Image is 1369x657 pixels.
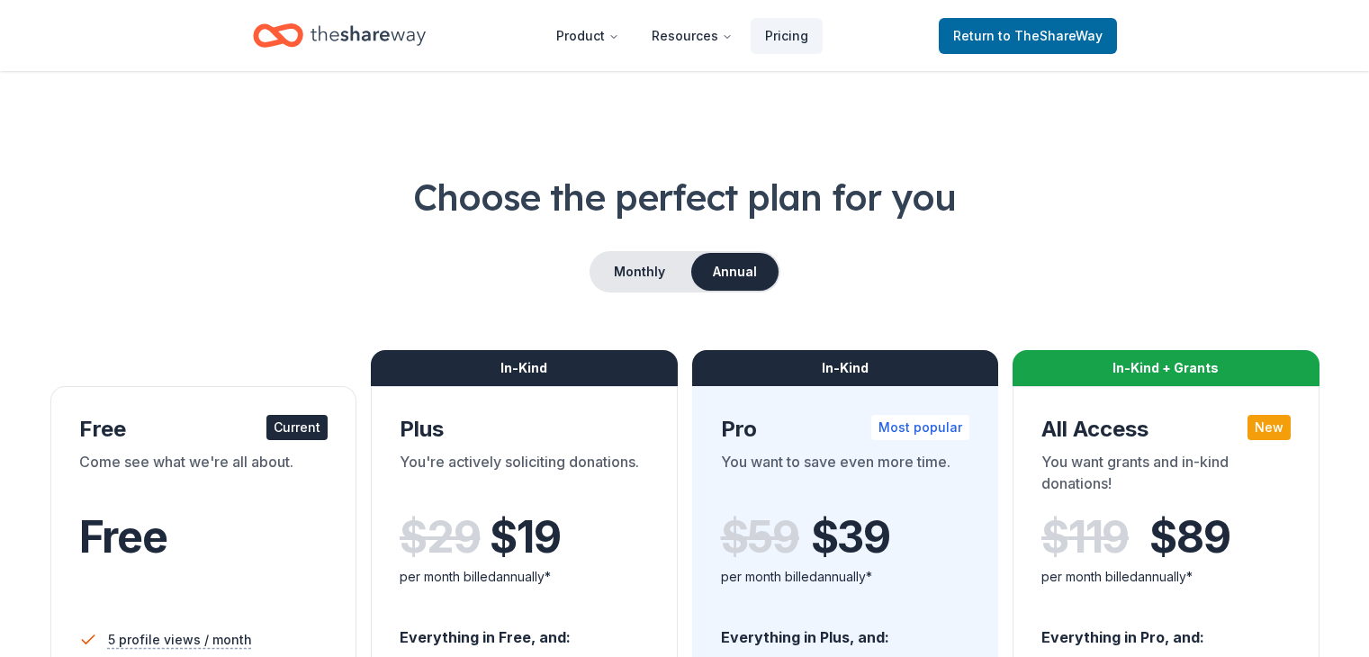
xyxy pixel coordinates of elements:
[1247,415,1291,440] div: New
[1041,415,1291,444] div: All Access
[108,629,252,651] span: 5 profile views / month
[79,510,167,563] span: Free
[371,350,678,386] div: In-Kind
[1013,350,1319,386] div: In-Kind + Grants
[400,415,649,444] div: Plus
[721,415,970,444] div: Pro
[542,14,823,57] nav: Main
[811,512,890,562] span: $ 39
[1149,512,1229,562] span: $ 89
[721,566,970,588] div: per month billed annually*
[490,512,560,562] span: $ 19
[253,14,426,57] a: Home
[953,25,1103,47] span: Return
[939,18,1117,54] a: Returnto TheShareWay
[43,172,1326,222] h1: Choose the perfect plan for you
[692,350,999,386] div: In-Kind
[1041,566,1291,588] div: per month billed annually*
[1041,611,1291,649] div: Everything in Pro, and:
[400,611,649,649] div: Everything in Free, and:
[400,566,649,588] div: per month billed annually*
[1041,451,1291,501] div: You want grants and in-kind donations!
[266,415,328,440] div: Current
[998,28,1103,43] span: to TheShareWay
[591,253,688,291] button: Monthly
[691,253,779,291] button: Annual
[721,611,970,649] div: Everything in Plus, and:
[721,451,970,501] div: You want to save even more time.
[871,415,969,440] div: Most popular
[79,415,329,444] div: Free
[542,18,634,54] button: Product
[751,18,823,54] a: Pricing
[79,451,329,501] div: Come see what we're all about.
[637,18,747,54] button: Resources
[400,451,649,501] div: You're actively soliciting donations.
